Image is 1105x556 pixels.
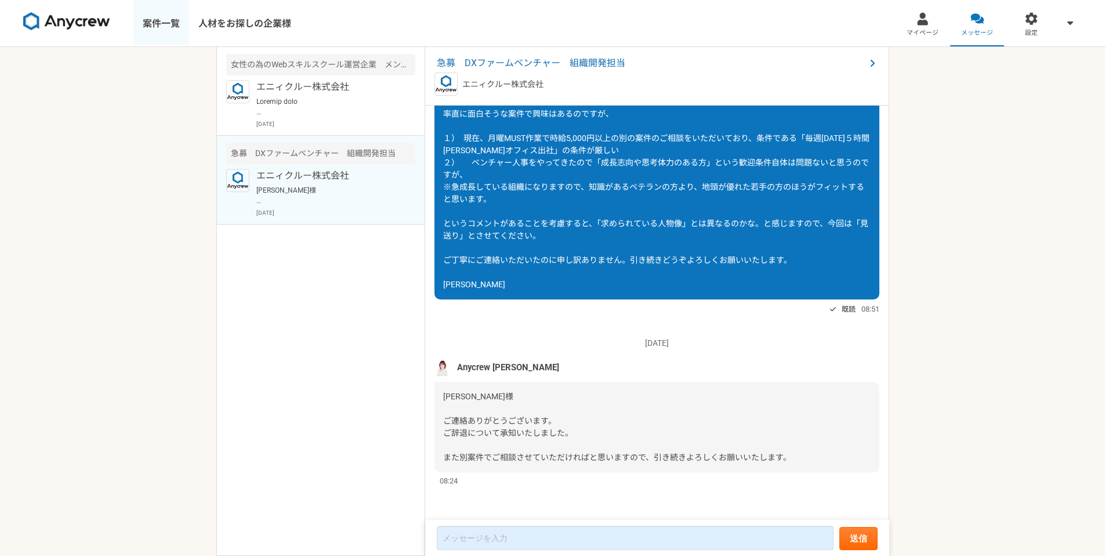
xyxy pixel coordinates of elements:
[434,337,879,349] p: [DATE]
[842,302,856,316] span: 既読
[434,73,458,96] img: logo_text_blue_01.png
[907,28,939,38] span: マイページ
[226,143,415,164] div: 急募 DXファームベンチャー 組織開発担当
[256,185,400,206] p: [PERSON_NAME]様 ご連絡ありがとうございます。 ご辞退について承知いたしました。 また別案件でご相談させていただければと思いますので、引き続きよろしくお願いいたします。
[226,169,249,192] img: logo_text_blue_01.png
[434,359,452,376] img: %E5%90%8D%E7%A7%B0%E6%9C%AA%E8%A8%AD%E5%AE%9A%E3%81%AE%E3%83%87%E3%82%B6%E3%82%A4%E3%83%B3__3_.png
[440,475,458,486] span: 08:24
[457,361,559,374] span: Anycrew [PERSON_NAME]
[226,54,415,75] div: 女性の為のWebスキルスクール運営企業 メンター業務
[256,169,400,183] p: エニィクルー株式会社
[1025,28,1038,38] span: 設定
[437,56,865,70] span: 急募 DXファームベンチャー 組織開発担当
[861,304,879,315] span: 08:51
[256,120,415,128] p: [DATE]
[256,96,400,117] p: Loremip dolo sitametconsec。 ADIpisc/elitseddoeiusmodt、incididuntutlaboreetdo、magnaaliquaenimadmin...
[256,208,415,217] p: [DATE]
[961,28,993,38] span: メッセージ
[23,12,110,31] img: 8DqYSo04kwAAAAASUVORK5CYII=
[839,527,878,550] button: 送信
[462,78,544,91] p: エニィクルー株式会社
[443,392,791,462] span: [PERSON_NAME]様 ご連絡ありがとうございます。 ご辞退について承知いたしました。 また別案件でご相談させていただければと思いますので、引き続きよろしくお願いいたします。
[256,80,400,94] p: エニィクルー株式会社
[226,80,249,103] img: logo_text_blue_01.png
